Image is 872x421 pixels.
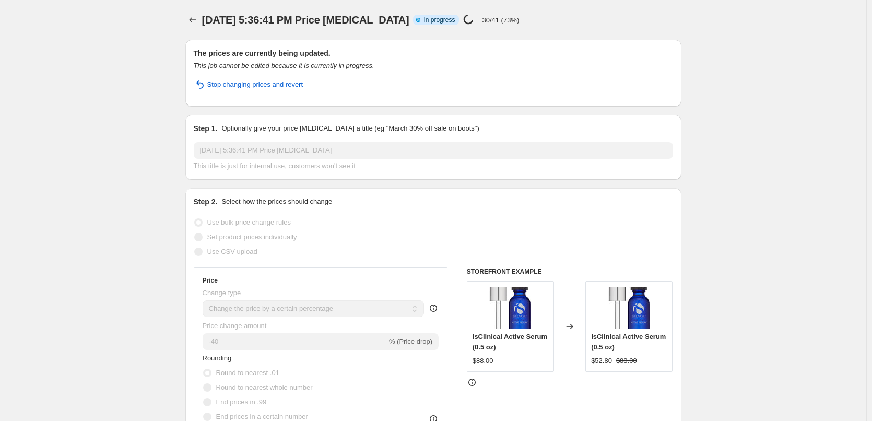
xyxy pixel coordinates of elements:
span: % (Price drop) [389,337,432,345]
span: Set product prices individually [207,233,297,241]
div: $52.80 [591,356,612,366]
strike: $88.00 [616,356,637,366]
button: Price change jobs [185,13,200,27]
span: IsClinical Active Serum (0.5 oz) [591,333,666,351]
h2: The prices are currently being updated. [194,48,673,59]
input: -15 [203,333,387,350]
p: Select how the prices should change [221,196,332,207]
h3: Price [203,276,218,285]
input: 30% off holiday sale [194,142,673,159]
h6: STOREFRONT EXAMPLE [467,267,673,276]
button: Stop changing prices and revert [187,76,310,93]
span: Round to nearest .01 [216,369,279,377]
img: 71qq39pH13L._SL1500_80x.jpg [608,287,650,329]
span: In progress [423,16,455,24]
i: This job cannot be edited because it is currently in progress. [194,62,374,69]
span: Round to nearest whole number [216,383,313,391]
span: Price change amount [203,322,267,330]
span: Use bulk price change rules [207,218,291,226]
span: [DATE] 5:36:41 PM Price [MEDICAL_DATA] [202,14,409,26]
p: 30/41 (73%) [482,16,519,24]
h2: Step 2. [194,196,218,207]
div: $88.00 [473,356,493,366]
span: Change type [203,289,241,297]
span: Use CSV upload [207,248,257,255]
div: help [428,303,439,313]
h2: Step 1. [194,123,218,134]
span: Stop changing prices and revert [207,79,303,90]
span: IsClinical Active Serum (0.5 oz) [473,333,547,351]
span: End prices in a certain number [216,413,308,420]
span: This title is just for internal use, customers won't see it [194,162,356,170]
span: End prices in .99 [216,398,267,406]
span: Rounding [203,354,232,362]
img: 71qq39pH13L._SL1500_80x.jpg [489,287,531,329]
p: Optionally give your price [MEDICAL_DATA] a title (eg "March 30% off sale on boots") [221,123,479,134]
